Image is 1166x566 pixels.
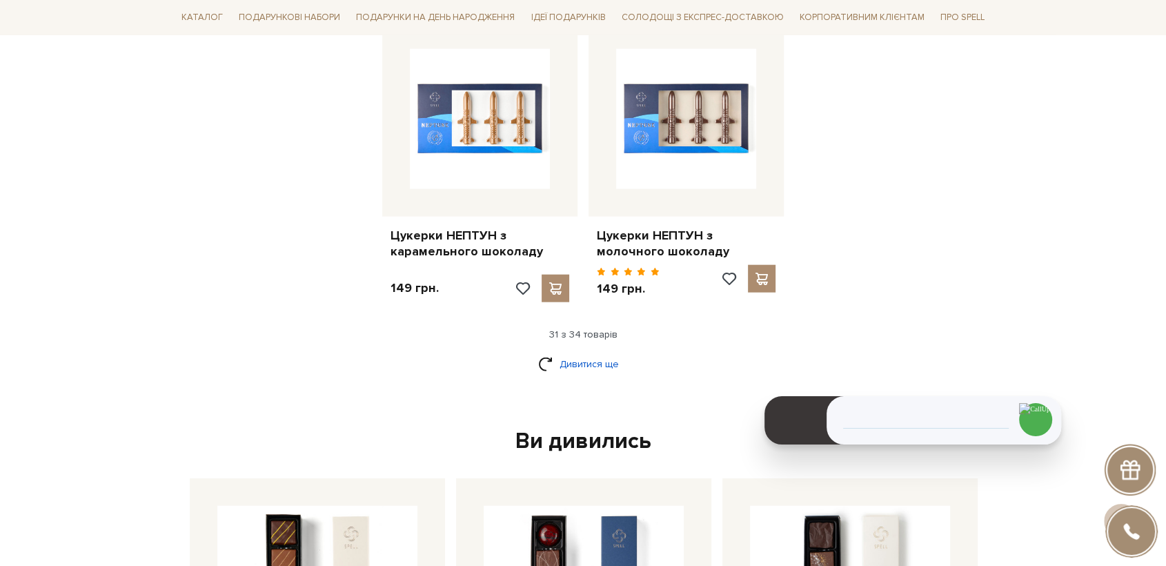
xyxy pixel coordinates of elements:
a: Цукерки НЕПТУН з молочного шоколаду [597,228,775,260]
div: 31 з 34 товарів [170,329,996,341]
span: Про Spell [935,7,990,28]
p: 149 грн. [597,281,660,297]
a: Цукерки НЕПТУН з карамельного шоколаду [391,228,569,260]
span: Подарунки на День народження [350,7,520,28]
a: Дивитися ще [538,352,628,376]
span: Каталог [176,7,228,28]
p: 149 грн. [391,280,439,296]
span: Ідеї подарунків [525,7,611,28]
span: Подарункові набори [233,7,346,28]
a: Солодощі з експрес-доставкою [616,6,789,29]
a: Корпоративним клієнтам [794,6,930,29]
div: Ви дивились [184,427,982,456]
